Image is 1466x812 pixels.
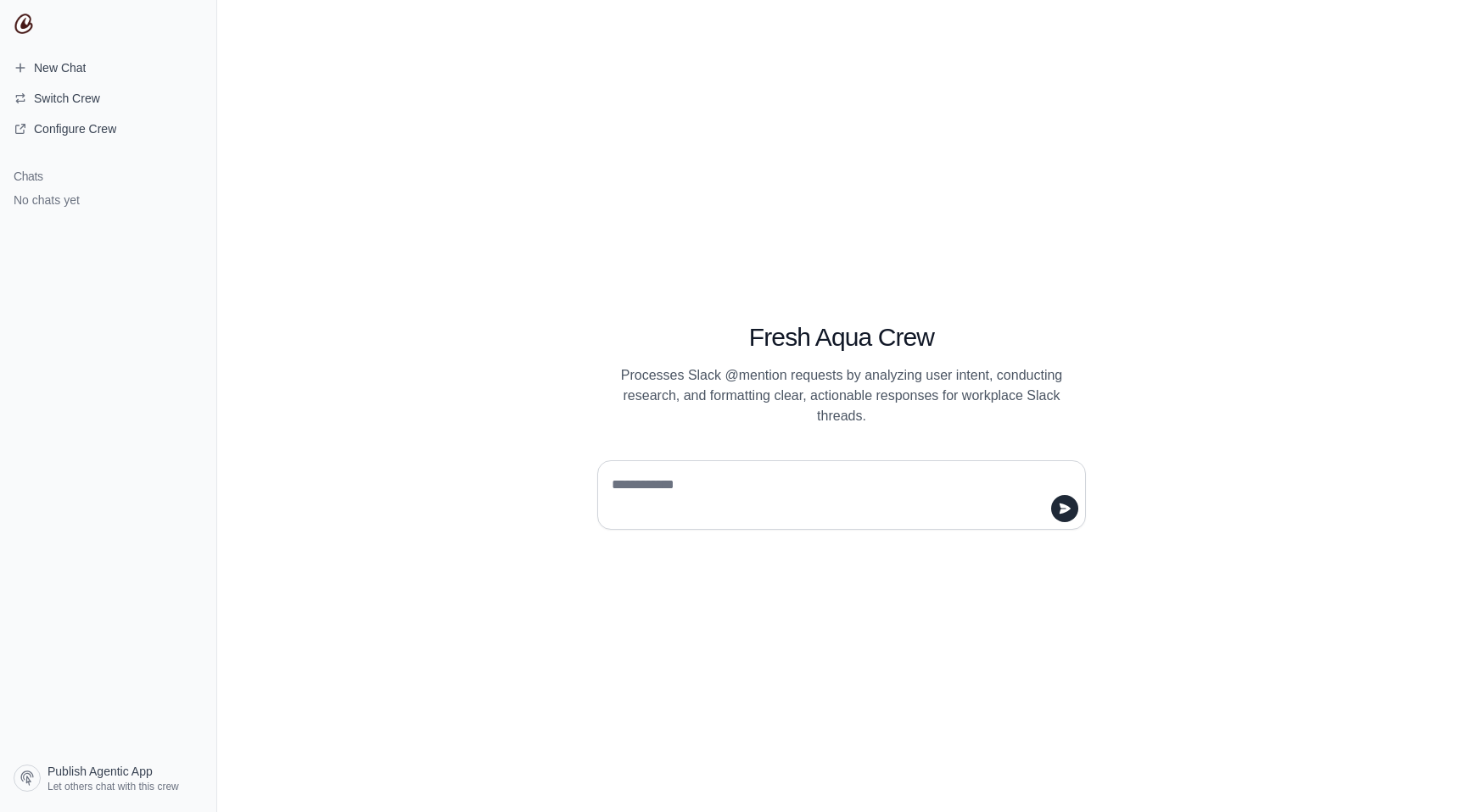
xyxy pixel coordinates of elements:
a: Configure Crew [7,115,210,142]
a: Publish Agentic App Let others chat with this crew [7,758,210,798]
span: Switch Crew [34,90,100,107]
span: Configure Crew [34,120,116,137]
span: Publish Agentic App [48,763,153,780]
button: Switch Crew [7,85,210,112]
span: Let others chat with this crew [48,780,179,793]
a: New Chat [7,54,210,81]
h1: Fresh Aqua Crew [597,322,1086,353]
p: Processes Slack @mention requests by analyzing user intent, conducting research, and formatting c... [597,365,1086,426]
img: CrewAI Logo [14,14,34,34]
span: New Chat [34,59,86,76]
